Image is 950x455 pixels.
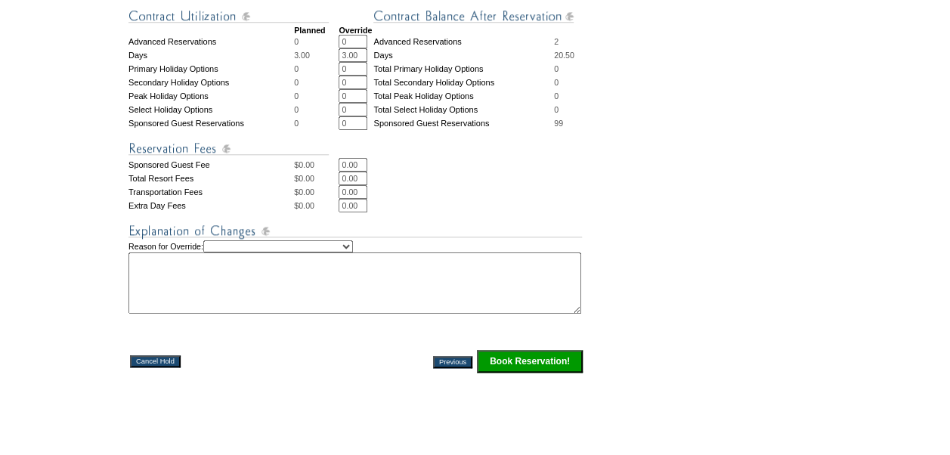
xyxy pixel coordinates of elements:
span: 0 [294,64,299,73]
img: Contract Balance After Reservation [373,7,574,26]
span: 99 [554,119,563,128]
td: Transportation Fees [128,185,294,199]
td: Total Resort Fees [128,172,294,185]
span: 0 [294,91,299,101]
td: Primary Holiday Options [128,62,294,76]
span: 0 [294,78,299,87]
td: $ [294,199,339,212]
span: 0 [554,91,559,101]
td: Select Holiday Options [128,103,294,116]
input: Cancel Hold [130,355,181,367]
span: 0 [554,78,559,87]
td: Total Secondary Holiday Options [373,76,554,89]
img: Contract Utilization [128,7,329,26]
span: 0 [294,119,299,128]
span: 20.50 [554,51,574,60]
span: 0.00 [299,201,314,210]
td: Advanced Reservations [128,35,294,48]
strong: Planned [294,26,325,35]
td: Days [128,48,294,62]
img: Explanation of Changes [128,221,582,240]
td: Total Select Holiday Options [373,103,554,116]
span: 0 [554,105,559,114]
td: Days [373,48,554,62]
span: 0.00 [299,174,314,183]
td: Reason for Override: [128,240,584,314]
td: $ [294,172,339,185]
input: Click this button to finalize your reservation. [477,350,583,373]
span: 3.00 [294,51,310,60]
td: Peak Holiday Options [128,89,294,103]
td: Sponsored Guest Reservations [128,116,294,130]
img: Reservation Fees [128,139,329,158]
span: 0.00 [299,160,314,169]
span: 0 [294,105,299,114]
input: Previous [433,356,472,368]
span: 0 [554,64,559,73]
span: 0.00 [299,187,314,197]
td: Total Primary Holiday Options [373,62,554,76]
td: Sponsored Guest Reservations [373,116,554,130]
td: $ [294,185,339,199]
td: Secondary Holiday Options [128,76,294,89]
strong: Override [339,26,372,35]
span: 2 [554,37,559,46]
td: Advanced Reservations [373,35,554,48]
span: 0 [294,37,299,46]
td: Extra Day Fees [128,199,294,212]
td: Sponsored Guest Fee [128,158,294,172]
td: $ [294,158,339,172]
td: Total Peak Holiday Options [373,89,554,103]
